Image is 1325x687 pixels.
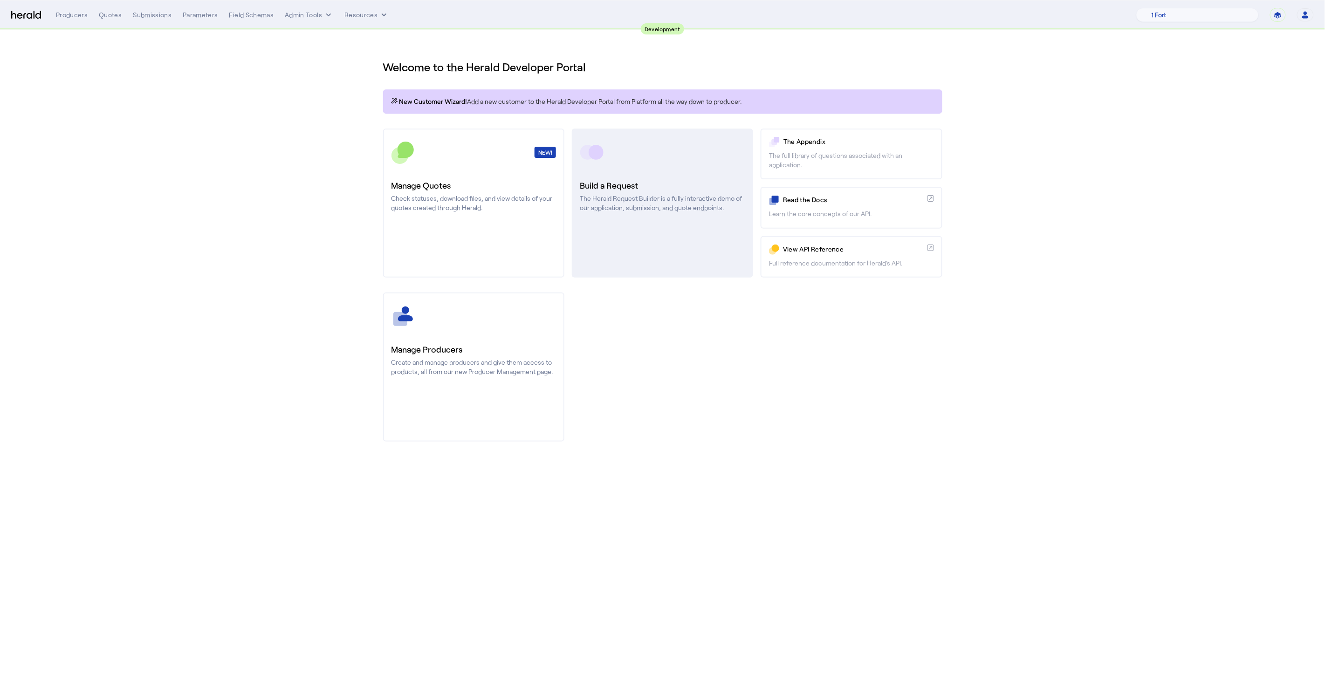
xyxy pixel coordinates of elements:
h3: Manage Quotes [391,179,556,192]
div: Quotes [99,10,122,20]
button: internal dropdown menu [285,10,333,20]
img: Herald Logo [11,11,41,20]
div: Development [641,23,684,34]
p: Check statuses, download files, and view details of your quotes created through Herald. [391,194,556,212]
h1: Welcome to the Herald Developer Portal [383,60,942,75]
p: Read the Docs [783,195,923,204]
p: Full reference documentation for Herald's API. [769,258,934,268]
p: View API Reference [783,245,923,254]
a: NEW!Manage QuotesCheck statuses, download files, and view details of your quotes created through ... [383,129,564,278]
div: NEW! [535,147,556,158]
span: New Customer Wizard! [399,97,467,106]
p: The full library of questions associated with an application. [769,151,934,170]
p: The Herald Request Builder is a fully interactive demo of our application, submission, and quote ... [580,194,745,212]
p: The Appendix [783,137,934,146]
div: Submissions [133,10,172,20]
div: Parameters [183,10,218,20]
a: The AppendixThe full library of questions associated with an application. [761,129,942,179]
p: Learn the core concepts of our API. [769,209,934,218]
p: Add a new customer to the Herald Developer Portal from Platform all the way down to producer. [391,97,935,106]
a: Manage ProducersCreate and manage producers and give them access to products, all from our new Pr... [383,292,564,442]
div: Field Schemas [229,10,274,20]
h3: Build a Request [580,179,745,192]
a: Read the DocsLearn the core concepts of our API. [761,187,942,228]
p: Create and manage producers and give them access to products, all from our new Producer Managemen... [391,358,556,376]
button: Resources dropdown menu [344,10,389,20]
a: Build a RequestThe Herald Request Builder is a fully interactive demo of our application, submiss... [572,129,753,278]
div: Producers [56,10,88,20]
h3: Manage Producers [391,343,556,356]
a: View API ReferenceFull reference documentation for Herald's API. [761,236,942,278]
